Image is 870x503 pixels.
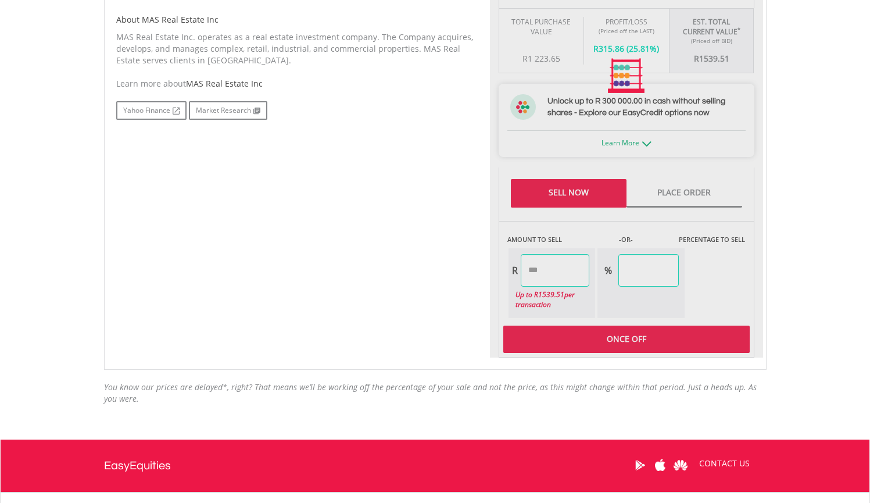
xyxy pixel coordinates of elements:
[116,101,187,120] a: Yahoo Finance
[116,78,481,90] div: Learn more about
[104,381,767,405] div: You know our prices are delayed*, right? That means we’ll be working off the percentage of your s...
[650,447,671,483] a: Apple
[116,14,481,26] h5: About MAS Real Estate Inc
[630,447,650,483] a: Google Play
[116,31,481,66] p: MAS Real Estate Inc. operates as a real estate investment company. The Company acquires, develops...
[691,447,758,480] a: CONTACT US
[104,440,171,492] a: EasyEquities
[186,78,263,89] span: MAS Real Estate Inc
[189,101,267,120] a: Market Research
[671,447,691,483] a: Huawei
